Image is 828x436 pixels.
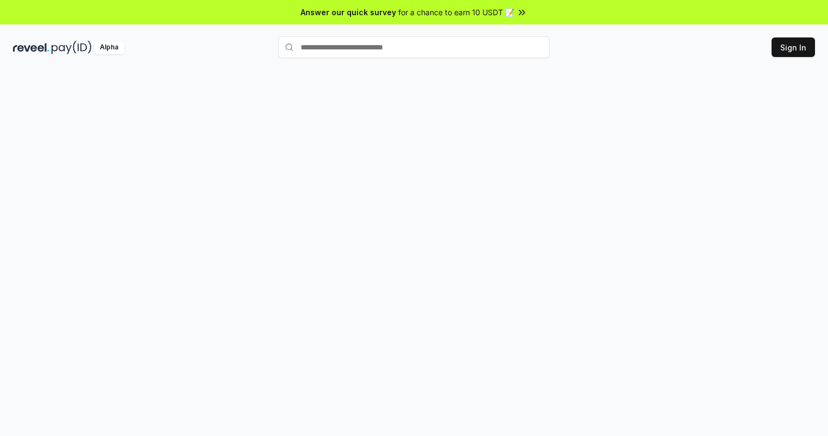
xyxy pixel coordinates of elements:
span: for a chance to earn 10 USDT 📝 [398,7,514,18]
img: reveel_dark [13,41,49,54]
button: Sign In [772,37,815,57]
img: pay_id [52,41,92,54]
span: Answer our quick survey [301,7,396,18]
div: Alpha [94,41,124,54]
